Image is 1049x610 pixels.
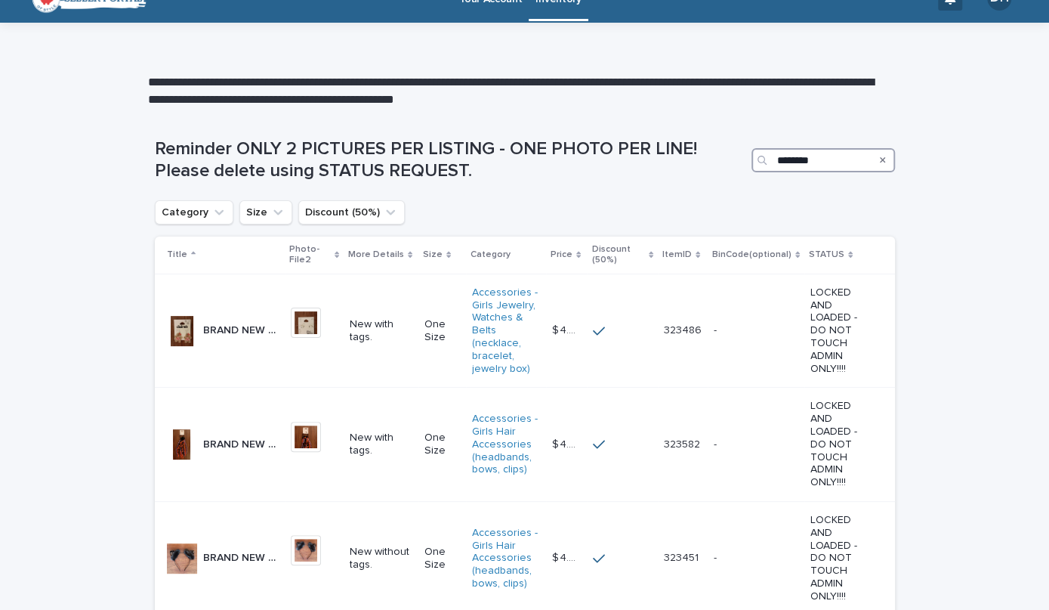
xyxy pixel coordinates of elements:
p: New without tags. [350,546,412,571]
button: Category [155,200,233,224]
a: Accessories - Girls Hair Accessories (headbands, bows, clips) [472,527,540,590]
p: - [714,435,720,451]
p: Category [471,246,511,263]
p: Price [551,246,572,263]
a: Accessories - Girls Hair Accessories (headbands, bows, clips) [472,413,540,476]
p: One Size [424,432,460,457]
input: Search [751,148,895,172]
p: $ 4.00 [552,549,584,565]
p: One Size [424,318,460,344]
p: STATUS [809,246,844,263]
p: BRAND NEW Claire's Gingerbread Girl Christmas Earrings - Multicolor One Size [203,321,282,337]
p: $ 4.00 [552,321,584,337]
p: LOCKED AND LOADED - DO NOT TOUCH ADMIN ONLY!!!! [810,400,870,489]
a: Accessories - Girls Jewelry, Watches & Belts (necklace, bracelet, jewelry box) [472,286,540,376]
p: - [714,321,720,337]
p: BRAND NEW Claire's Puff Ball Bat Halloween Hair Tie Ribbon - Multicolored (Black / Orange / Purpl... [203,435,282,451]
p: New with tags. [350,432,412,457]
p: Discount (50%) [591,241,644,269]
p: BinCode(optional) [712,246,791,263]
p: LOCKED AND LOADED - DO NOT TOUCH ADMIN ONLY!!!! [810,514,870,603]
button: Discount (50%) [298,200,405,224]
p: ItemID [662,246,692,263]
p: LOCKED AND LOADED - DO NOT TOUCH ADMIN ONLY!!!! [810,286,870,376]
p: Title [167,246,187,263]
p: 323451 [664,549,702,565]
p: Size [423,246,443,263]
button: Size [239,200,292,224]
p: BRAND NEW Claire's Sequin & Soft Fuzzy Cat Ears Halloween Headband - Black One Size [203,549,282,565]
p: New with tags. [350,318,412,344]
p: One Size [424,546,460,571]
p: 323582 [664,435,703,451]
p: More Details [348,246,404,263]
tr: BRAND NEW [PERSON_NAME]'s Gingerbread Girl Christmas Earrings - Multicolor One SizeBRAND NEW [PER... [155,274,895,388]
tr: BRAND NEW [PERSON_NAME]'s Puff Ball Bat [DATE] Hair Tie Ribbon - Multicolored (Black / Orange / P... [155,388,895,502]
p: - [714,549,720,565]
p: 323486 [664,321,705,337]
p: Photo-File2 [289,241,331,269]
p: $ 4.00 [552,435,584,451]
h1: Reminder ONLY 2 PICTURES PER LISTING - ONE PHOTO PER LINE! Please delete using STATUS REQUEST. [155,138,745,182]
